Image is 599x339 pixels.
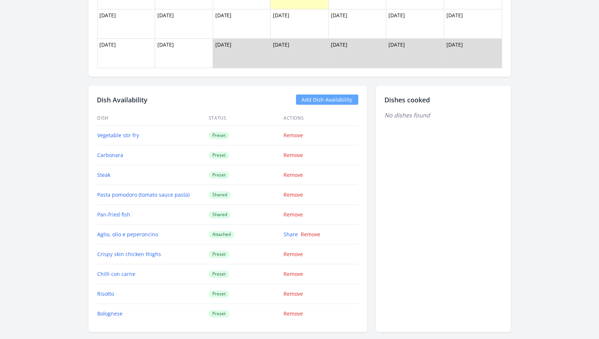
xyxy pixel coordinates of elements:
td: [DATE] [155,39,213,68]
span: Attached [209,231,234,238]
a: Remove [284,172,303,179]
a: Add Dish Availability [296,95,358,105]
a: Share [284,231,298,238]
td: [DATE] [328,10,386,39]
a: Remove [284,310,303,317]
p: No dishes found [385,111,502,120]
span: Preset [209,271,229,278]
td: [DATE] [444,10,502,39]
th: Status [208,111,283,126]
a: Remove [284,152,303,159]
a: Remove [284,132,303,139]
td: [DATE] [155,10,213,39]
a: Carbonara [98,152,124,159]
a: Remove [301,231,320,238]
a: Remove [284,211,303,218]
a: Remove [284,251,303,258]
a: Steak [98,172,111,179]
a: Remove [284,192,303,198]
span: Shared [209,211,231,219]
a: Bolognese [98,310,123,317]
td: [DATE] [97,10,155,39]
a: Vegetable stir fry [98,132,139,139]
a: Risotto [98,291,114,298]
td: [DATE] [97,39,155,68]
td: [DATE] [213,39,271,68]
h2: Dish Availability [97,95,148,105]
a: Remove [284,291,303,298]
h2: Dishes cooked [385,95,502,105]
td: [DATE] [328,39,386,68]
a: Pan-fried fish [98,211,131,218]
th: Actions [283,111,358,126]
td: [DATE] [444,39,502,68]
a: Pasta pomodoro (tomato sauce pasta) [98,192,190,198]
a: Crispy skin chicken thighs [98,251,161,258]
span: Preset [209,132,229,139]
span: Shared [209,192,231,199]
td: [DATE] [386,10,444,39]
span: Preset [209,172,229,179]
span: Preset [209,291,229,298]
td: [DATE] [271,39,329,68]
span: Preset [209,310,229,318]
th: Dish [97,111,208,126]
td: [DATE] [213,10,271,39]
a: Aglio, olio e peperoncino [98,231,158,238]
span: Preset [209,251,229,258]
span: Preset [209,152,229,159]
td: [DATE] [271,10,329,39]
td: [DATE] [386,39,444,68]
a: Remove [284,271,303,278]
a: Chilli con carne [98,271,136,278]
